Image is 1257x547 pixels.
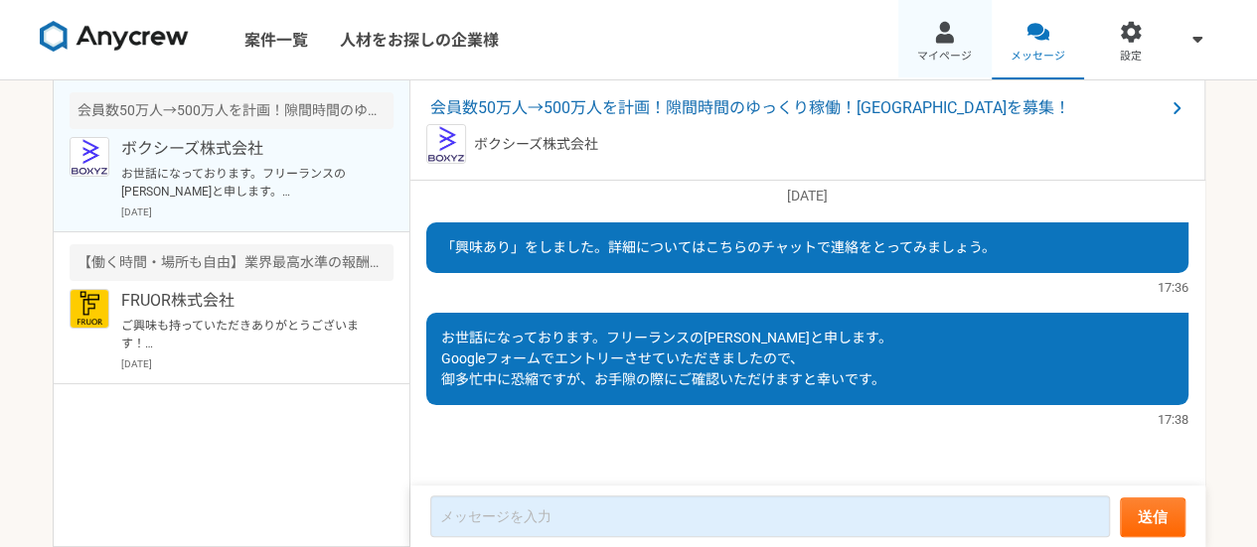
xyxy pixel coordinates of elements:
[70,244,393,281] div: 【働く時間・場所も自由】業界最高水準の報酬率を誇るキャリアアドバイザーを募集！
[474,134,598,155] p: ボクシーズ株式会社
[70,289,109,329] img: FRUOR%E3%83%AD%E3%82%B3%E3%82%99.png
[917,49,972,65] span: マイページ
[121,205,393,219] p: [DATE]
[1120,497,1185,537] button: 送信
[40,21,189,53] img: 8DqYSo04kwAAAAASUVORK5CYII=
[121,317,367,352] p: ご興味も持っていただきありがとうございます！ FRUOR株式会社の[PERSON_NAME]です。 ぜひ一度オンラインにて詳細のご説明がでできればと思っております。 〜〜〜〜〜〜〜〜〜〜〜〜〜〜...
[70,137,109,177] img: logo_t_p__Small_.jpg
[441,239,996,255] span: 「興味あり」をしました。詳細についてはこちらのチャットで連絡をとってみましょう。
[121,137,367,161] p: ボクシーズ株式会社
[430,96,1165,120] span: 会員数50万人→500万人を計画！隙間時間のゆっくり稼働！[GEOGRAPHIC_DATA]を募集！
[121,165,367,201] p: お世話になっております。フリーランスの[PERSON_NAME]と申します。 Googleフォームでエントリーさせていただきましたので、 御多忙中に恐縮ですが、お手隙の際にご確認いただけますと幸...
[1120,49,1142,65] span: 設定
[121,356,393,371] p: [DATE]
[426,124,466,164] img: logo_t_p__Small_.jpg
[426,186,1188,206] p: [DATE]
[441,330,892,387] span: お世話になっております。フリーランスの[PERSON_NAME]と申します。 Googleフォームでエントリーさせていただきましたので、 御多忙中に恐縮ですが、お手隙の際にご確認いただけますと幸...
[1011,49,1065,65] span: メッセージ
[1158,410,1188,429] span: 17:38
[1158,278,1188,297] span: 17:36
[121,289,367,313] p: FRUOR株式会社
[70,92,393,129] div: 会員数50万人→500万人を計画！隙間時間のゆっくり稼働！[GEOGRAPHIC_DATA]を募集！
